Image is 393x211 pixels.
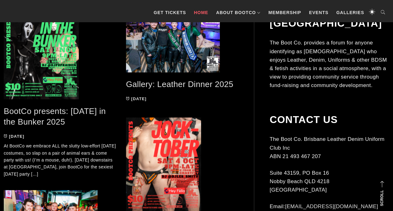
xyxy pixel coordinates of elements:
[333,3,367,22] a: Galleries
[191,3,211,22] a: Home
[380,190,384,206] strong: Scroll
[4,106,106,127] a: BootCo presents: [DATE] in the Bunker 2025
[126,96,147,101] a: [DATE]
[270,202,389,211] p: Email:
[270,39,389,90] p: The Boot Co. provides a forum for anyone identifying as [DEMOGRAPHIC_DATA] who enjoys Leather, De...
[270,114,389,126] h2: Contact Us
[270,169,389,194] p: Suite 43159, PO Box 16 Nobby Beach QLD 4218 [GEOGRAPHIC_DATA]
[270,135,389,161] p: The Boot Co. Brisbane Leather Denim Uniform Club Inc ABN 21 493 467 207
[9,134,24,139] time: [DATE]
[213,3,264,22] a: About BootCo
[126,80,233,89] a: Gallery: Leather Dinner 2025
[4,134,24,139] a: [DATE]
[4,142,117,178] p: At BootCo we embrace ALL the slutty low-effort [DATE] costumes, so slap on a pair of animal ears ...
[265,3,304,22] a: Membership
[131,96,146,101] time: [DATE]
[306,3,331,22] a: Events
[285,203,378,209] a: [EMAIL_ADDRESS][DOMAIN_NAME]
[150,3,189,22] a: GET TICKETS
